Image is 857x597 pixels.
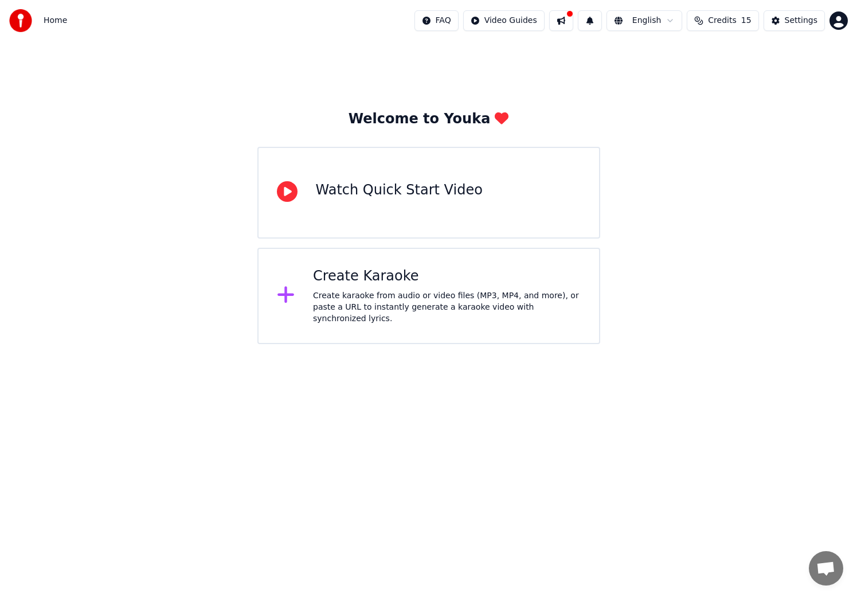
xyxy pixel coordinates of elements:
[313,267,581,286] div: Create Karaoke
[741,15,752,26] span: 15
[764,10,825,31] button: Settings
[9,9,32,32] img: youka
[785,15,817,26] div: Settings
[349,110,509,128] div: Welcome to Youka
[44,15,67,26] span: Home
[414,10,459,31] button: FAQ
[313,290,581,325] div: Create karaoke from audio or video files (MP3, MP4, and more), or paste a URL to instantly genera...
[316,181,483,200] div: Watch Quick Start Video
[809,551,843,586] a: Open chat
[687,10,758,31] button: Credits15
[44,15,67,26] nav: breadcrumb
[463,10,545,31] button: Video Guides
[708,15,736,26] span: Credits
